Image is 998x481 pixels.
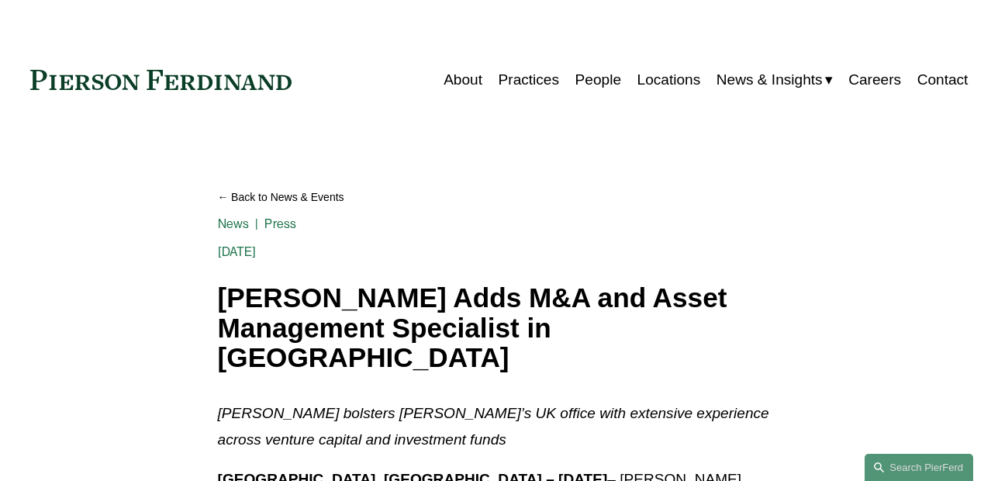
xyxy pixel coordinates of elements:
a: Contact [917,65,969,95]
a: Careers [848,65,901,95]
span: [DATE] [218,244,257,259]
span: News & Insights [717,67,823,93]
a: Locations [637,65,701,95]
a: News [218,216,250,231]
a: Press [264,216,296,231]
a: About [444,65,482,95]
em: [PERSON_NAME] bolsters [PERSON_NAME]’s UK office with extensive experience across venture capital... [218,405,773,448]
h1: [PERSON_NAME] Adds M&A and Asset Management Specialist in [GEOGRAPHIC_DATA] [218,283,781,373]
a: Search this site [865,454,973,481]
a: Practices [499,65,559,95]
a: People [575,65,621,95]
a: Back to News & Events [218,184,781,210]
a: folder dropdown [717,65,833,95]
